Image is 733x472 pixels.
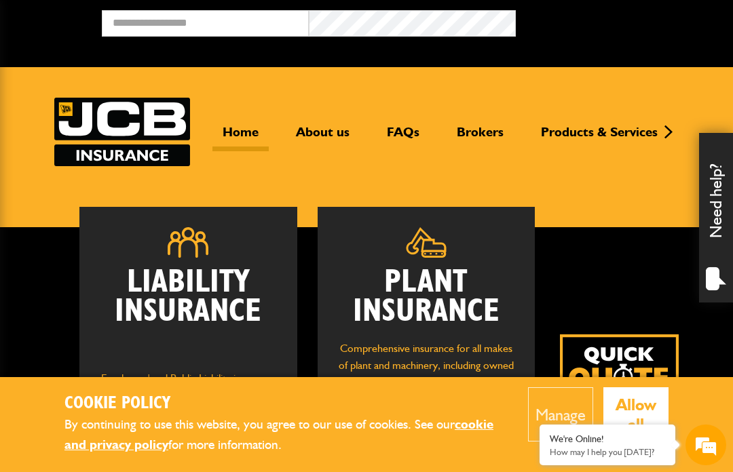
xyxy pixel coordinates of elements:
[560,334,679,453] a: Get your insurance quote isn just 2-minutes
[516,10,723,31] button: Broker Login
[447,124,514,151] a: Brokers
[338,268,514,326] h2: Plant Insurance
[64,414,508,456] p: By continuing to use this website, you agree to our use of cookies. See our for more information.
[100,268,276,356] h2: Liability Insurance
[54,98,190,166] a: JCB Insurance Services
[560,334,679,453] img: Quick Quote
[528,387,593,441] button: Manage
[212,124,269,151] a: Home
[531,124,668,151] a: Products & Services
[64,393,508,414] h2: Cookie Policy
[54,98,190,166] img: JCB Insurance Services logo
[550,433,665,445] div: We're Online!
[603,387,669,441] button: Allow all
[550,447,665,457] p: How may I help you today?
[338,340,514,427] p: Comprehensive insurance for all makes of plant and machinery, including owned and hired in equipm...
[286,124,360,151] a: About us
[377,124,430,151] a: FAQs
[699,133,733,302] div: Need help?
